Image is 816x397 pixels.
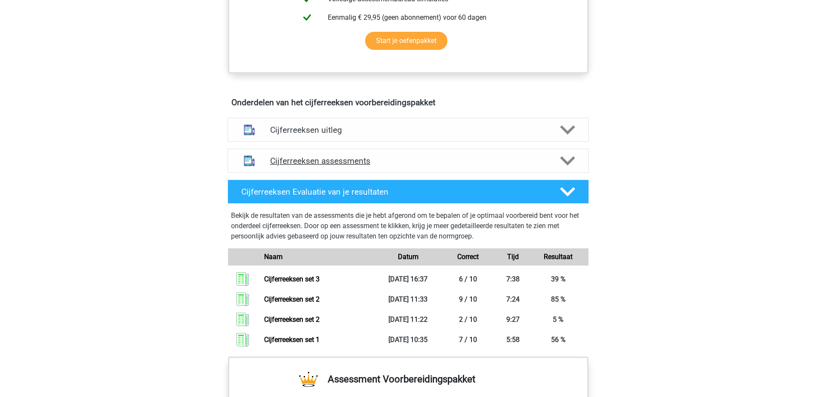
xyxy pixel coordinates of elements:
div: Naam [258,252,378,262]
p: Bekijk de resultaten van de assessments die je hebt afgerond om te bepalen of je optimaal voorber... [231,211,585,241]
a: uitleg Cijferreeksen uitleg [224,118,592,142]
img: cijferreeksen assessments [238,150,260,172]
a: Cijferreeksen Evaluatie van je resultaten [224,180,592,204]
h4: Onderdelen van het cijferreeksen voorbereidingspakket [231,98,585,107]
img: cijferreeksen uitleg [238,119,260,141]
div: Tijd [498,252,528,262]
div: Correct [438,252,498,262]
div: Datum [378,252,438,262]
a: assessments Cijferreeksen assessments [224,149,592,173]
div: Resultaat [528,252,588,262]
h4: Cijferreeksen uitleg [270,125,546,135]
h4: Cijferreeksen Evaluatie van je resultaten [241,187,546,197]
a: Cijferreeksen set 1 [264,336,320,344]
a: Start je oefenpakket [365,32,447,50]
h4: Cijferreeksen assessments [270,156,546,166]
a: Cijferreeksen set 2 [264,295,320,303]
a: Cijferreeksen set 2 [264,315,320,324]
a: Cijferreeksen set 3 [264,275,320,283]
